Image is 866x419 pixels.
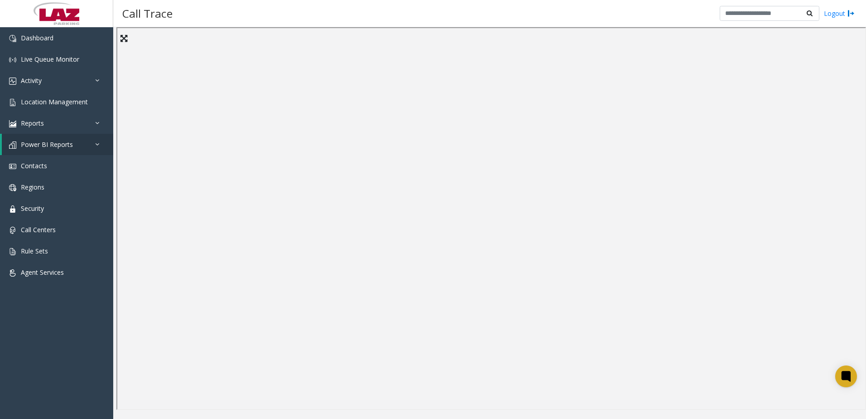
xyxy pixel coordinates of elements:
[21,34,53,42] span: Dashboard
[9,56,16,63] img: 'icon'
[847,9,855,18] img: logout
[9,227,16,234] img: 'icon'
[9,120,16,127] img: 'icon'
[9,78,16,85] img: 'icon'
[824,9,855,18] a: Logout
[9,205,16,213] img: 'icon'
[21,268,64,277] span: Agent Services
[21,225,56,234] span: Call Centers
[21,119,44,127] span: Reports
[9,269,16,277] img: 'icon'
[9,163,16,170] img: 'icon'
[21,204,44,213] span: Security
[21,140,73,149] span: Power BI Reports
[21,97,88,106] span: Location Management
[2,134,113,155] a: Power BI Reports
[118,2,177,24] h3: Call Trace
[9,99,16,106] img: 'icon'
[21,76,42,85] span: Activity
[21,161,47,170] span: Contacts
[9,35,16,42] img: 'icon'
[9,184,16,191] img: 'icon'
[21,247,48,255] span: Rule Sets
[9,141,16,149] img: 'icon'
[21,55,79,63] span: Live Queue Monitor
[21,183,44,191] span: Regions
[9,248,16,255] img: 'icon'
